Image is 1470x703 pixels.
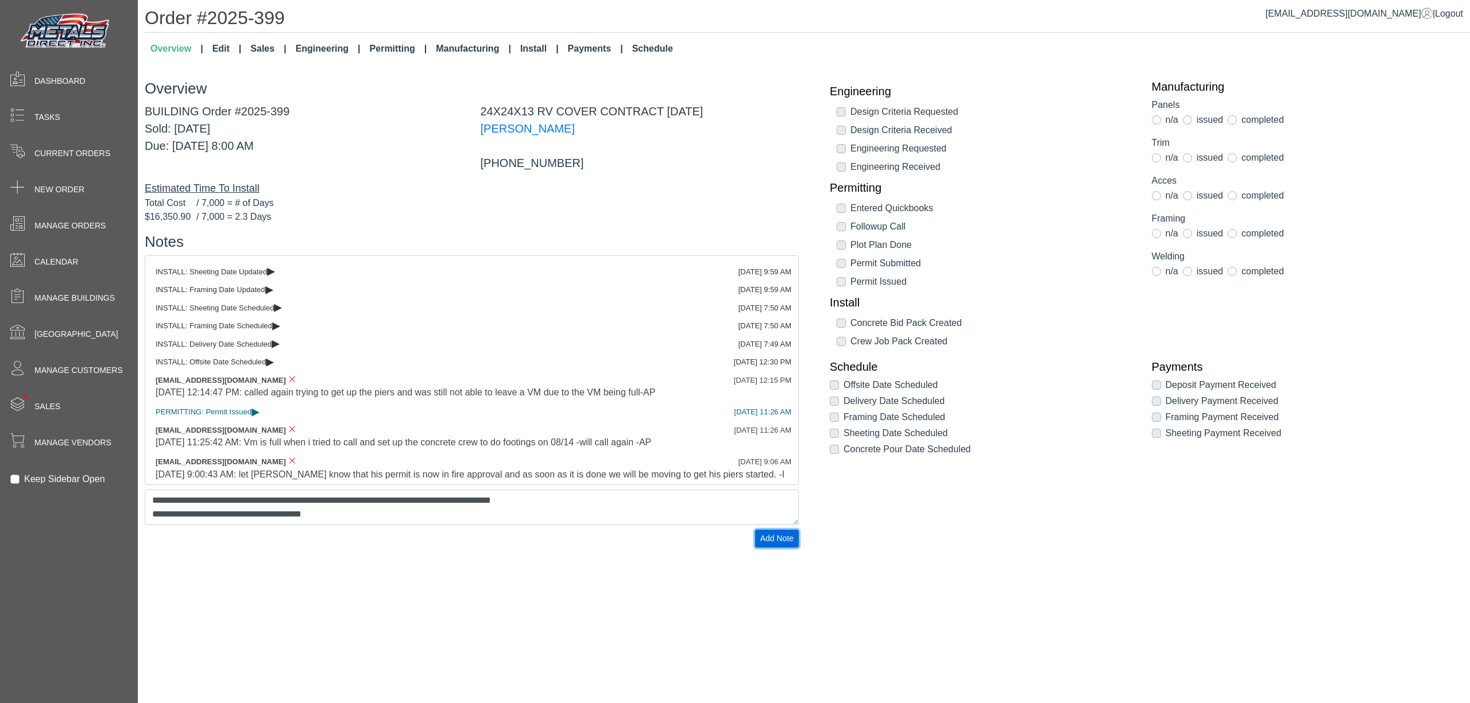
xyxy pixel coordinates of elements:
a: Sales [246,37,291,60]
label: Framing Payment Received [1166,410,1279,424]
span: Add Note [760,534,794,543]
div: [DATE] 12:15 PM [734,375,791,386]
label: Sheeting Date Scheduled [844,426,947,440]
div: INSTALL: Framing Date Updated [156,284,788,296]
label: Sheeting Payment Received [1166,426,1282,440]
span: ▸ [272,339,280,347]
label: Deposit Payment Received [1166,378,1276,392]
div: Estimated Time To Install [145,181,799,196]
div: [DATE] 12:30 PM [734,356,791,368]
div: INSTALL: Sheeting Date Updated [156,266,788,278]
span: Manage Customers [34,364,123,376]
span: Calendar [34,256,78,268]
div: [DATE] 7:50 AM [738,302,791,314]
img: Metals Direct Inc Logo [17,10,115,53]
a: Overview [146,37,208,60]
span: • [11,378,40,415]
label: Framing Date Scheduled [844,410,945,424]
div: / 7,000 = 2.3 Days [145,210,799,224]
h3: Overview [145,80,799,98]
div: / 7,000 = # of Days [145,196,799,210]
span: Manage Orders [34,220,106,232]
a: [PERSON_NAME] [481,122,575,135]
span: Manage Vendors [34,437,111,449]
a: Install [830,296,1135,309]
span: Current Orders [34,147,110,160]
span: Dashboard [34,75,86,87]
label: Delivery Payment Received [1166,394,1279,408]
div: PERMITTING: Permit Issued [156,406,788,418]
div: 24X24X13 RV COVER CONTRACT [DATE] [PHONE_NUMBER] [472,103,808,172]
span: Logout [1435,9,1463,18]
a: Schedule [628,37,678,60]
span: Sales [34,401,60,413]
span: ▸ [267,267,275,274]
span: Total Cost [145,196,196,210]
span: [EMAIL_ADDRESS][DOMAIN_NAME] [156,376,286,384]
div: [DATE] 9:59 AM [738,266,791,278]
a: Edit [208,37,246,60]
span: ▸ [272,321,280,329]
div: BUILDING Order #2025-399 Sold: [DATE] Due: [DATE] 8:00 AM [136,103,472,172]
span: ▸ [252,407,260,415]
a: Permitting [830,181,1135,195]
a: Engineering [291,37,365,60]
a: Permitting [365,37,432,60]
div: INSTALL: Delivery Date Scheduled [156,339,788,350]
div: [DATE] 11:26 AM [734,425,791,436]
label: Offsite Date Scheduled [844,378,938,392]
span: [EMAIL_ADDRESS][DOMAIN_NAME] [156,426,286,434]
div: [DATE] 11:26 AM [734,406,791,418]
h1: Order #2025-399 [145,7,1470,33]
div: [DATE] 7:49 AM [738,339,791,350]
div: INSTALL: Offsite Date Scheduled [156,356,788,368]
a: [EMAIL_ADDRESS][DOMAIN_NAME] [1266,9,1433,18]
div: [DATE] 9:59 AM [738,284,791,296]
a: Install [516,37,563,60]
span: ▸ [274,303,282,310]
div: [DATE] 9:06 AM [738,456,791,468]
div: [DATE] 7:50 AM [738,320,791,332]
a: Manufacturing [431,37,516,60]
div: [DATE] 9:00:43 AM: let [PERSON_NAME] know that his permit is now in fire approval and as soon as ... [156,468,788,495]
div: [DATE] 11:25:42 AM: Vm is full when i tried to call and set up the concrete crew to do footings o... [156,436,788,449]
span: New Order [34,184,84,196]
span: [GEOGRAPHIC_DATA] [34,328,118,340]
div: | [1266,7,1463,21]
label: Keep Sidebar Open [24,472,105,486]
a: Payments [563,37,628,60]
a: Engineering [830,84,1135,98]
div: [DATE] 12:14:47 PM: called again trying to get up the piers and was still not able to leave a VM ... [156,386,788,399]
div: INSTALL: Framing Date Scheduled [156,320,788,332]
a: Schedule [830,360,1135,374]
label: Concrete Pour Date Scheduled [844,442,970,456]
span: Tasks [34,111,60,123]
span: Manage Buildings [34,292,115,304]
h3: Notes [145,233,799,251]
span: [EMAIL_ADDRESS][DOMAIN_NAME] [156,457,286,466]
div: INSTALL: Sheeting Date Scheduled [156,302,788,314]
a: Payments [1152,360,1457,374]
span: ▸ [266,358,274,365]
label: Delivery Date Scheduled [844,394,945,408]
a: Manufacturing [1152,80,1457,94]
span: ▸ [265,285,273,293]
button: Add Note [755,530,799,547]
span: $16,350.90 [145,210,196,224]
